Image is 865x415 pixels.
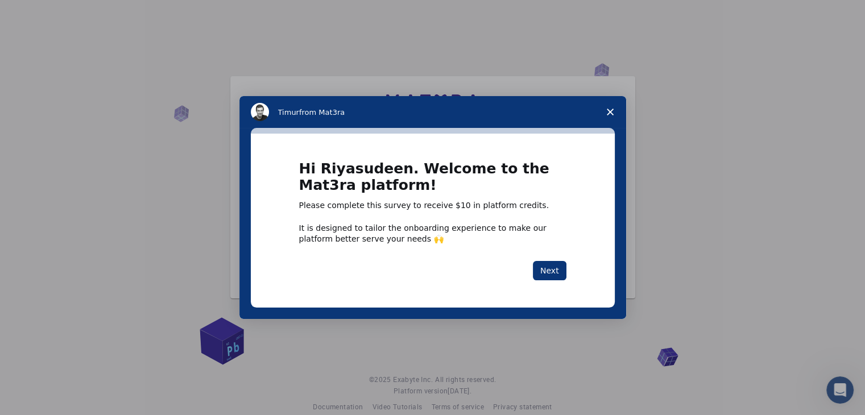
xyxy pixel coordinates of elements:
[251,103,269,121] img: Profile image for Timur
[533,261,566,280] button: Next
[594,96,626,128] span: Close survey
[299,161,566,200] h1: Hi Riyasudeen. Welcome to the Mat3ra platform!
[299,200,566,211] div: Please complete this survey to receive $10 in platform credits.
[299,108,345,117] span: from Mat3ra
[278,108,299,117] span: Timur
[23,8,64,18] span: Support
[299,223,566,243] div: It is designed to tailor the onboarding experience to make our platform better serve your needs 🙌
